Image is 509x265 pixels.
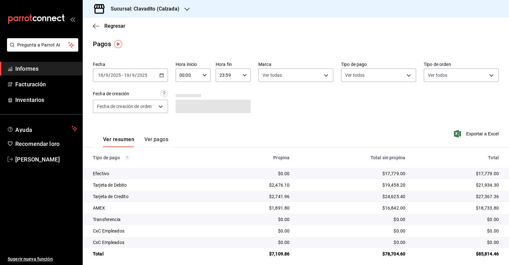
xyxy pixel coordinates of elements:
[221,228,290,234] div: $0.00
[93,91,129,96] font: Fecha de creación
[135,73,137,78] font: /
[15,156,60,163] font: [PERSON_NAME]
[221,155,290,160] div: Propina
[111,6,179,12] font: Sucursal: Clavadito (Calzada)
[216,62,232,67] font: Hora fin
[300,182,405,188] div: $19,458.20
[93,23,125,29] button: Regresar
[221,193,290,200] div: $2,741.96
[424,62,451,67] font: Tipo de orden
[93,40,111,48] font: Pagos
[15,126,32,133] font: Ayuda
[97,104,152,109] font: Fecha de creación de orden
[104,23,125,29] font: Regresar
[70,17,75,22] button: abrir_cajón_menú
[455,130,499,138] button: Exportar a Excel
[137,73,148,78] input: ----
[221,251,290,257] div: $7,109.86
[300,216,405,223] div: $0.00
[176,62,197,67] font: Hora inicio
[93,170,211,177] div: Efectivo
[15,140,59,147] font: Recomendar loro
[122,73,123,78] font: -
[415,205,499,211] div: $18,733.80
[15,97,44,103] font: Inventarios
[428,73,447,78] font: Ver todos
[93,205,211,211] div: AMEX
[15,81,46,88] font: Facturación
[93,193,211,200] div: Tarjeta de Credito
[415,228,499,234] div: $0.00
[17,42,60,47] font: Pregunta a Parrot AI
[7,38,78,52] button: Pregunta a Parrot AI
[103,136,168,147] div: pestañas de navegación
[300,193,405,200] div: $24,625.40
[415,239,499,246] div: $0.00
[103,73,105,78] font: /
[258,62,271,67] font: Marca
[93,216,211,223] div: Transferencia
[466,131,499,136] font: Exportar a Excel
[108,73,110,78] font: /
[132,73,135,78] input: --
[415,182,499,188] div: $21,934.30
[93,62,105,67] font: Fecha
[221,239,290,246] div: $0.00
[415,193,499,200] div: $27,367.36
[221,170,290,177] div: $0.00
[93,155,211,160] div: Tipo de pago
[93,182,211,188] div: Tarjeta de Debito
[93,251,211,257] div: Total
[345,73,365,78] font: Ver todos
[93,239,211,246] div: CxC Empleados
[8,256,53,261] font: Sugerir nueva función
[144,136,168,142] font: Ver pagos
[93,228,211,234] div: CxC Empleados
[415,155,499,160] div: Total
[415,170,499,177] div: $17,779.00
[221,205,290,211] div: $1,891.80
[262,73,282,78] font: Ver todas
[300,228,405,234] div: $0.00
[300,155,405,160] div: Total sin propina
[221,182,290,188] div: $2,476.10
[300,205,405,211] div: $16,842.00
[4,46,78,53] a: Pregunta a Parrot AI
[105,73,108,78] input: --
[124,73,129,78] input: --
[114,40,122,48] img: Marcador de información sobre herramientas
[98,73,103,78] input: --
[415,216,499,223] div: $0.00
[341,62,367,67] font: Tipo de pago
[110,73,121,78] input: ----
[415,251,499,257] div: $85,814.46
[125,155,129,160] svg: Los pagos realizados con Pay y otras terminales son montos brutos.
[300,239,405,246] div: $0.00
[129,73,131,78] font: /
[221,216,290,223] div: $0.00
[15,65,38,72] font: Informes
[300,170,405,177] div: $17,779.00
[300,251,405,257] div: $78,704.60
[103,136,134,142] font: Ver resumen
